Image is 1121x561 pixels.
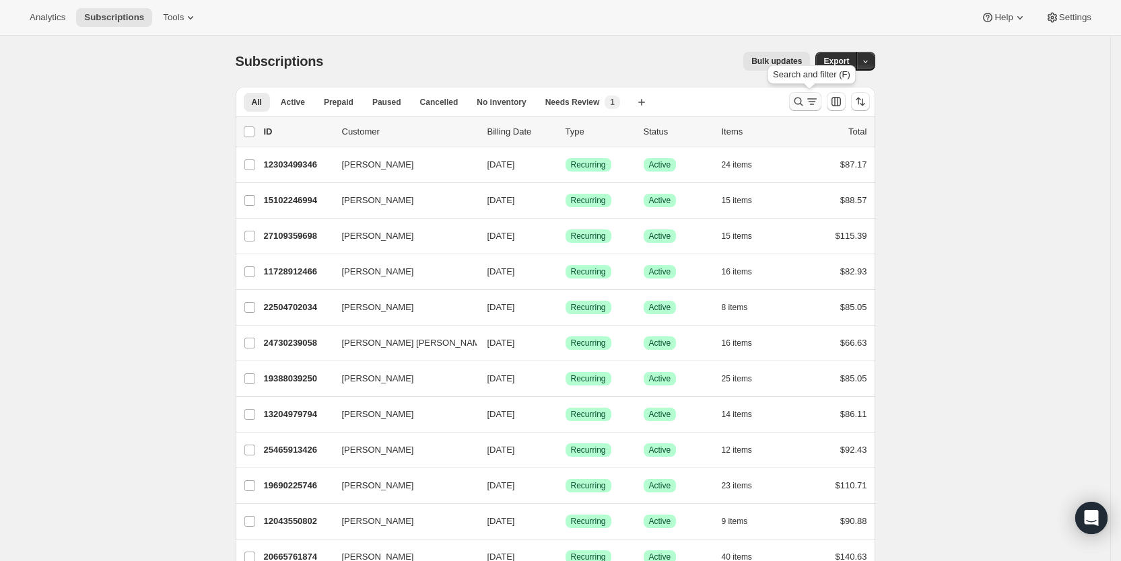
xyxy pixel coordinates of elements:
[571,445,606,455] span: Recurring
[264,125,867,139] div: IDCustomerBilling DateTypeStatusItemsTotal
[334,332,469,354] button: [PERSON_NAME] [PERSON_NAME]
[649,373,671,384] span: Active
[155,8,205,27] button: Tools
[722,480,752,491] span: 23 items
[823,56,849,67] span: Export
[342,443,414,457] span: [PERSON_NAME]
[334,154,469,176] button: [PERSON_NAME]
[994,12,1013,23] span: Help
[342,479,414,492] span: [PERSON_NAME]
[487,480,515,490] span: [DATE]
[973,8,1034,27] button: Help
[264,227,867,246] div: 27109359698[PERSON_NAME][DATE]SuccessRecurringSuccessActive15 items$115.39
[342,229,414,243] span: [PERSON_NAME]
[487,231,515,241] span: [DATE]
[827,92,846,111] button: Customize table column order and visibility
[722,195,752,206] span: 15 items
[30,12,65,23] span: Analytics
[649,409,671,420] span: Active
[789,92,821,111] button: Search and filter results
[840,445,867,455] span: $92.43
[487,195,515,205] span: [DATE]
[649,266,671,277] span: Active
[342,372,414,385] span: [PERSON_NAME]
[487,338,515,348] span: [DATE]
[342,125,477,139] p: Customer
[342,194,414,207] span: [PERSON_NAME]
[722,159,752,170] span: 24 items
[840,338,867,348] span: $66.63
[743,52,810,71] button: Bulk updates
[334,297,469,318] button: [PERSON_NAME]
[840,302,867,312] span: $85.05
[571,373,606,384] span: Recurring
[334,475,469,496] button: [PERSON_NAME]
[722,409,752,420] span: 14 items
[722,441,767,459] button: 12 items
[264,229,331,243] p: 27109359698
[487,409,515,419] span: [DATE]
[848,125,867,139] p: Total
[649,480,671,491] span: Active
[571,338,606,348] span: Recurring
[264,194,331,207] p: 15102246994
[836,480,867,490] span: $110.71
[571,266,606,277] span: Recurring
[644,125,711,139] p: Status
[334,368,469,389] button: [PERSON_NAME]
[264,372,331,385] p: 19388039250
[840,195,867,205] span: $88.57
[334,439,469,461] button: [PERSON_NAME]
[722,338,752,348] span: 16 items
[487,266,515,276] span: [DATE]
[264,334,867,352] div: 24730239058[PERSON_NAME] [PERSON_NAME][DATE]SuccessRecurringSuccessActive16 items$66.63
[722,231,752,241] span: 15 items
[571,231,606,241] span: Recurring
[420,97,458,108] span: Cancelled
[372,97,401,108] span: Paused
[264,443,331,457] p: 25465913426
[840,159,867,170] span: $87.17
[487,445,515,455] span: [DATE]
[840,516,867,526] span: $90.88
[163,12,184,23] span: Tools
[722,298,763,317] button: 8 items
[334,511,469,532] button: [PERSON_NAME]
[264,515,331,528] p: 12043550802
[264,298,867,317] div: 22504702034[PERSON_NAME][DATE]SuccessRecurringSuccessActive8 items$85.05
[840,373,867,383] span: $85.05
[264,479,331,492] p: 19690225746
[342,158,414,172] span: [PERSON_NAME]
[851,92,870,111] button: Sort the results
[649,159,671,170] span: Active
[649,516,671,527] span: Active
[264,441,867,459] div: 25465913426[PERSON_NAME][DATE]SuccessRecurringSuccessActive12 items$92.43
[722,373,752,384] span: 25 items
[722,334,767,352] button: 16 items
[334,261,469,283] button: [PERSON_NAME]
[334,404,469,425] button: [PERSON_NAME]
[264,191,867,210] div: 15102246994[PERSON_NAME][DATE]SuccessRecurringSuccessActive15 items$88.57
[487,125,555,139] p: Billing Date
[571,480,606,491] span: Recurring
[22,8,73,27] button: Analytics
[264,336,331,350] p: 24730239058
[722,155,767,174] button: 24 items
[264,262,867,281] div: 11728912466[PERSON_NAME][DATE]SuccessRecurringSuccessActive16 items$82.93
[836,231,867,241] span: $115.39
[571,159,606,170] span: Recurring
[1059,12,1091,23] span: Settings
[334,190,469,211] button: [PERSON_NAME]
[571,195,606,206] span: Recurring
[264,369,867,388] div: 19388039250[PERSON_NAME][DATE]SuccessRecurringSuccessActive25 items$85.05
[324,97,353,108] span: Prepaid
[264,158,331,172] p: 12303499346
[649,302,671,313] span: Active
[281,97,305,108] span: Active
[840,409,867,419] span: $86.11
[649,231,671,241] span: Active
[722,302,748,313] span: 8 items
[840,266,867,276] span: $82.93
[264,125,331,139] p: ID
[722,369,767,388] button: 25 items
